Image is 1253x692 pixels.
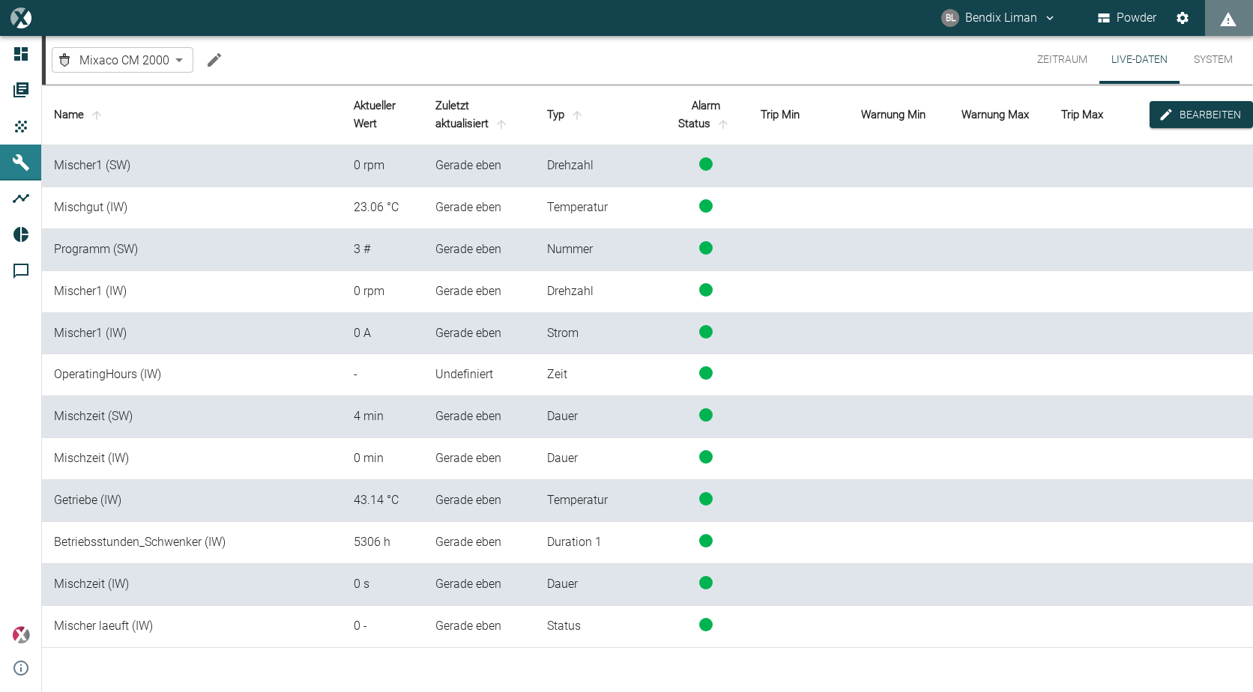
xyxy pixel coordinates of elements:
[535,354,662,396] td: Zeit
[435,492,523,509] div: 3.9.2025, 12:35:57
[42,522,342,564] td: Betriebsstunden_Schwenker (IW)
[435,408,523,425] div: 3.9.2025, 12:35:57
[42,564,342,606] td: Mischzeit (IW)
[42,606,342,648] td: Mischer laeuft (IW)
[354,157,411,174] div: 0 rpm
[354,199,411,216] div: 23.061342 °C
[699,618,713,631] span: status-running
[713,118,733,131] span: sort-status
[435,283,523,300] div: 3.9.2025, 12:35:57
[435,157,523,174] div: 3.9.2025, 12:35:57
[535,438,662,480] td: Dauer
[535,85,662,145] th: Typ
[1169,4,1196,31] button: Einstellungen
[699,534,713,547] span: status-running
[42,271,342,313] td: Mischer1 (IW)
[949,85,1050,145] th: Warnung Max
[342,85,423,145] th: Aktueller Wert
[535,564,662,606] td: Dauer
[423,354,535,396] td: Undefiniert
[354,366,411,383] div: -
[535,522,662,564] td: Duration 1
[354,534,411,551] div: 5306 h
[42,438,342,480] td: Mischzeit (IW)
[1180,36,1247,84] button: System
[435,576,523,593] div: 3.9.2025, 12:35:57
[42,85,342,145] th: Name
[535,313,662,355] td: Strom
[42,145,342,187] td: Mischer1 (SW)
[435,618,523,635] div: 3.9.2025, 12:35:57
[354,241,411,258] div: 3 #
[699,576,713,589] span: status-running
[354,576,411,593] div: 0 s
[42,354,342,396] td: OperatingHours (IW)
[435,325,523,342] div: 3.9.2025, 12:35:57
[354,450,411,467] div: 0 min
[435,241,523,258] div: 3.9.2025, 12:35:57
[354,492,411,509] div: 43.14236 °C
[749,85,849,145] th: Trip Min
[492,118,511,131] span: sort-time
[1150,101,1253,129] button: edit-alarms
[567,109,587,122] span: sort-type
[535,606,662,648] td: Status
[699,450,713,464] span: status-running
[55,51,169,69] a: Mixaco CM 2000
[354,408,411,425] div: 4 min
[535,187,662,229] td: Temperatur
[354,618,411,635] div: 0 -
[199,45,229,75] button: Machine bearbeiten
[435,534,523,551] div: 3.9.2025, 12:35:57
[699,157,713,171] span: status-running
[699,325,713,339] span: status-running
[941,9,959,27] div: BL
[42,229,342,271] td: Programm (SW)
[12,626,30,644] img: Xplore Logo
[699,366,713,380] span: status-running
[699,283,713,297] span: status-running
[535,396,662,438] td: Dauer
[79,52,169,69] span: Mixaco CM 2000
[42,187,342,229] td: Mischgut (IW)
[10,7,31,28] img: logo
[939,4,1059,31] button: bendix.liman@kansaihelios-cws.de
[87,109,106,122] span: sort-name
[699,492,713,506] span: status-running
[435,199,523,216] div: 3.9.2025, 12:35:57
[354,283,411,300] div: 0 rpm
[699,408,713,422] span: status-running
[699,241,713,255] span: status-running
[535,229,662,271] td: Nummer
[699,199,713,213] span: status-running
[535,480,662,522] td: Temperatur
[42,396,342,438] td: Mischzeit (SW)
[435,450,523,467] div: 3.9.2025, 12:35:57
[662,85,749,145] th: Alarm Status
[1049,85,1150,145] th: Trip Max
[849,85,949,145] th: Warnung Min
[535,271,662,313] td: Drehzahl
[42,313,342,355] td: Mischer1 (IW)
[1025,36,1099,84] button: Zeitraum
[354,325,411,342] div: 0 A
[535,145,662,187] td: Drehzahl
[1099,36,1180,84] button: Live-Daten
[423,85,535,145] th: Zuletzt aktualisiert
[1095,4,1160,31] button: Powder
[42,480,342,522] td: Getriebe (IW)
